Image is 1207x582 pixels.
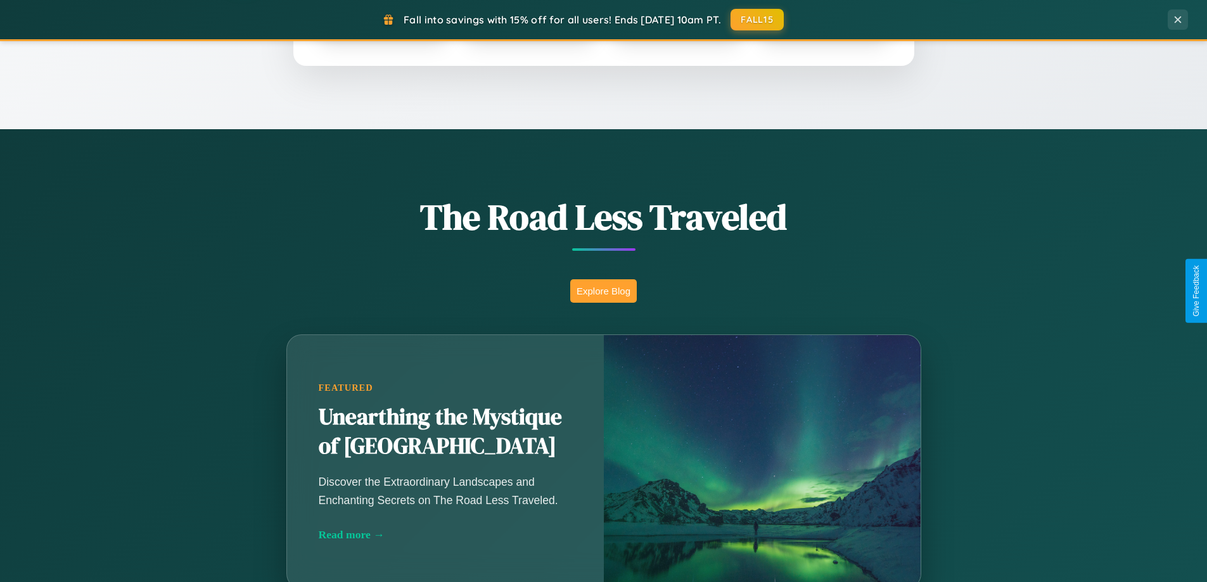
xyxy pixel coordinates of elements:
div: Read more → [319,528,572,541]
button: FALL15 [731,9,784,30]
button: Explore Blog [570,279,637,303]
h2: Unearthing the Mystique of [GEOGRAPHIC_DATA] [319,403,572,461]
div: Featured [319,383,572,393]
span: Fall into savings with 15% off for all users! Ends [DATE] 10am PT. [404,13,721,26]
h1: The Road Less Traveled [224,193,984,241]
p: Discover the Extraordinary Landscapes and Enchanting Secrets on The Road Less Traveled. [319,473,572,509]
div: Give Feedback [1192,265,1201,317]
